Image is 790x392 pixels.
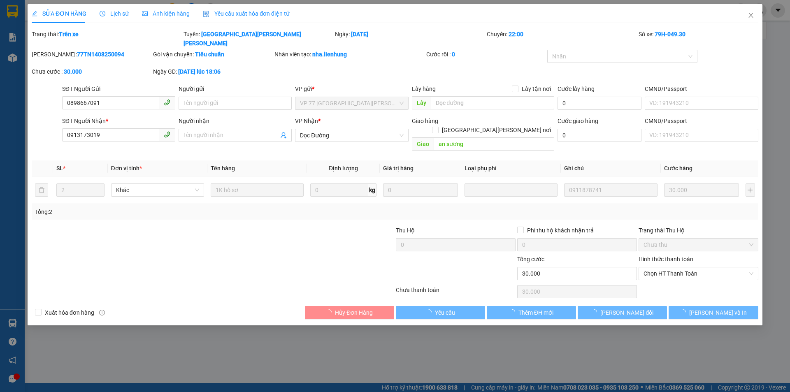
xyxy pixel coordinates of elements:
[383,183,458,197] input: 0
[42,308,98,317] span: Xuất hóa đơn hàng
[395,285,516,300] div: Chưa thanh toán
[592,309,601,315] span: loading
[183,30,335,48] div: Tuyến:
[689,308,747,317] span: [PERSON_NAME] và In
[203,10,290,17] span: Yêu cầu xuất hóa đơn điện tử
[62,84,175,93] div: SĐT Người Gửi
[335,30,486,48] div: Ngày:
[746,183,755,197] button: plus
[412,86,436,92] span: Lấy hàng
[412,118,438,124] span: Giao hàng
[664,165,692,172] span: Cước hàng
[748,12,754,19] span: close
[142,11,148,16] span: picture
[383,165,414,172] span: Giá trị hàng
[487,306,576,319] button: Thêm ĐH mới
[211,183,304,197] input: VD: Bàn, Ghế
[153,67,273,76] div: Ngày GD:
[439,125,554,135] span: [GEOGRAPHIC_DATA][PERSON_NAME] nơi
[312,51,347,58] b: nha.lienhung
[664,183,739,197] input: 0
[452,51,455,58] b: 0
[517,256,544,262] span: Tổng cước
[32,67,151,76] div: Chưa cước :
[274,50,425,59] div: Nhân viên tạo:
[412,96,431,109] span: Lấy
[116,184,199,196] span: Khác
[461,160,561,176] th: Loại phụ phí
[32,50,151,59] div: [PERSON_NAME]:
[645,84,758,93] div: CMND/Passport
[153,50,273,59] div: Gói vận chuyển:
[558,129,641,142] input: Cước giao hàng
[184,31,301,46] b: [GEOGRAPHIC_DATA][PERSON_NAME] [PERSON_NAME]
[62,116,175,125] div: SĐT Người Nhận
[111,165,142,172] span: Đơn vị tính
[64,68,82,75] b: 30.000
[295,84,409,93] div: VP gửi
[509,309,518,315] span: loading
[100,11,105,16] span: clock-circle
[99,310,105,315] span: info-circle
[638,30,759,48] div: Số xe:
[578,306,667,319] button: [PERSON_NAME] đổi
[35,183,48,197] button: delete
[558,97,641,110] input: Cước lấy hàng
[300,129,404,141] span: Dọc Đường
[164,131,170,138] span: phone
[326,309,335,315] span: loading
[739,4,762,27] button: Close
[203,11,209,17] img: icon
[680,309,689,315] span: loading
[32,11,37,16] span: edit
[558,86,595,92] label: Cước lấy hàng
[100,10,129,17] span: Lịch sử
[396,227,415,234] span: Thu Hộ
[295,118,318,124] span: VP Nhận
[434,137,554,151] input: Dọc đường
[300,97,404,109] span: VP 77 Thái Nguyên
[142,10,190,17] span: Ảnh kiện hàng
[211,165,235,172] span: Tên hàng
[396,306,485,319] button: Yêu cầu
[486,30,638,48] div: Chuyến:
[57,165,63,172] span: SL
[32,10,86,17] span: SỬA ĐƠN HÀNG
[518,308,553,317] span: Thêm ĐH mới
[305,306,394,319] button: Hủy Đơn Hàng
[368,183,376,197] span: kg
[639,256,693,262] label: Hình thức thanh toán
[558,118,598,124] label: Cước giao hàng
[77,51,124,58] b: 77TN1408250094
[178,68,221,75] b: [DATE] lúc 18:06
[179,116,292,125] div: Người nhận
[35,207,305,216] div: Tổng: 2
[412,137,434,151] span: Giao
[31,30,183,48] div: Trạng thái:
[426,50,546,59] div: Cước rồi :
[645,116,758,125] div: CMND/Passport
[524,226,597,235] span: Phí thu hộ khách nhận trả
[426,309,435,315] span: loading
[281,132,287,139] span: user-add
[431,96,554,109] input: Dọc đường
[195,51,224,58] b: Tiêu chuẩn
[601,308,654,317] span: [PERSON_NAME] đổi
[509,31,523,37] b: 22:00
[644,239,753,251] span: Chưa thu
[639,226,758,235] div: Trạng thái Thu Hộ
[669,306,758,319] button: [PERSON_NAME] và In
[59,31,79,37] b: Trên xe
[561,160,661,176] th: Ghi chú
[655,31,685,37] b: 79H-049.30
[351,31,369,37] b: [DATE]
[518,84,554,93] span: Lấy tận nơi
[164,99,170,106] span: phone
[435,308,455,317] span: Yêu cầu
[644,267,753,280] span: Chọn HT Thanh Toán
[179,84,292,93] div: Người gửi
[565,183,658,197] input: Ghi Chú
[335,308,373,317] span: Hủy Đơn Hàng
[329,165,358,172] span: Định lượng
